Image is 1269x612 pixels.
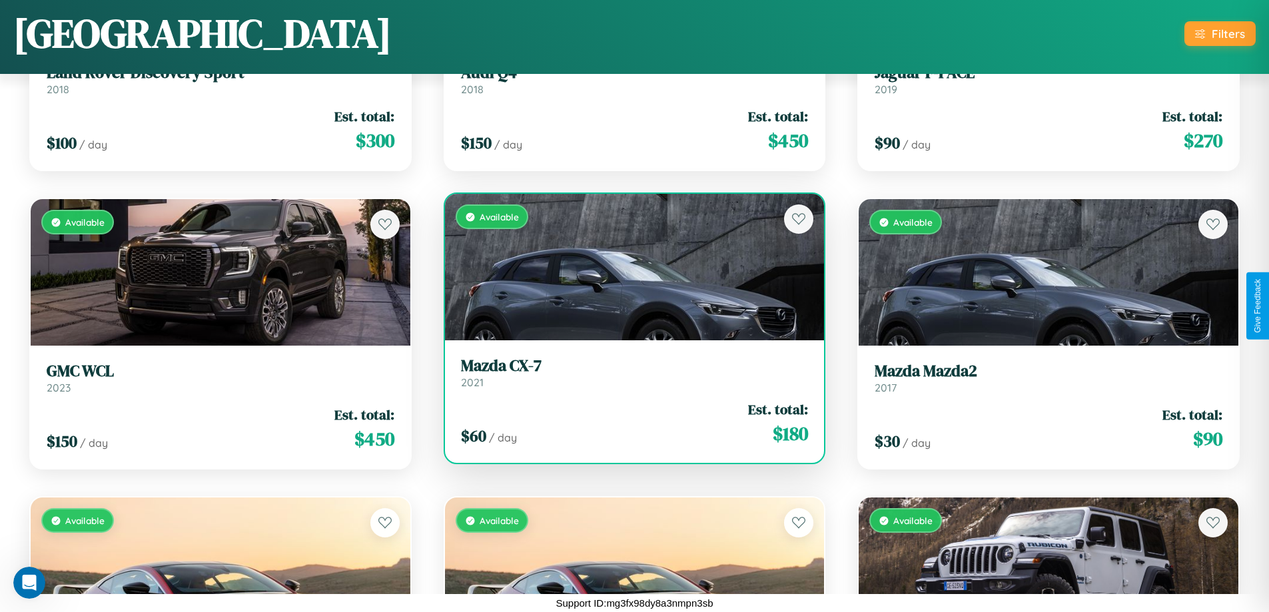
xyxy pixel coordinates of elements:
span: $ 90 [875,132,900,154]
h3: GMC WCL [47,362,394,381]
span: / day [903,436,931,450]
span: $ 150 [47,430,77,452]
span: 2023 [47,381,71,394]
a: Land Rover Discovery Sport2018 [47,63,394,96]
span: / day [903,138,931,151]
span: $ 30 [875,430,900,452]
a: GMC WCL2023 [47,362,394,394]
a: Mazda Mazda22017 [875,362,1222,394]
button: Filters [1184,21,1256,46]
span: Available [893,515,933,526]
span: Est. total: [1162,107,1222,126]
span: / day [494,138,522,151]
div: Give Feedback [1253,279,1262,333]
iframe: Intercom live chat [13,567,45,599]
h3: Mazda Mazda2 [875,362,1222,381]
span: Est. total: [334,107,394,126]
span: Available [480,515,519,526]
span: Est. total: [1162,405,1222,424]
a: Jaguar F-PACE2019 [875,63,1222,96]
p: Support ID: mg3fx98dy8a3nmpn3sb [556,594,713,612]
span: Est. total: [748,107,808,126]
span: Est. total: [748,400,808,419]
span: Available [480,211,519,222]
span: 2019 [875,83,897,96]
div: Filters [1212,27,1245,41]
h3: Mazda CX-7 [461,356,809,376]
span: / day [489,431,517,444]
a: Audi Q42018 [461,63,809,96]
h1: [GEOGRAPHIC_DATA] [13,6,392,61]
a: Mazda CX-72021 [461,356,809,389]
span: Available [65,515,105,526]
span: 2018 [461,83,484,96]
span: $ 150 [461,132,492,154]
span: $ 60 [461,425,486,447]
span: $ 450 [768,127,808,154]
h3: Land Rover Discovery Sport [47,63,394,83]
span: 2018 [47,83,69,96]
span: $ 100 [47,132,77,154]
span: $ 270 [1184,127,1222,154]
span: 2017 [875,381,897,394]
span: $ 90 [1193,426,1222,452]
span: Est. total: [334,405,394,424]
span: 2021 [461,376,484,389]
span: $ 180 [773,420,808,447]
span: $ 300 [356,127,394,154]
span: / day [80,436,108,450]
span: Available [65,216,105,228]
span: / day [79,138,107,151]
span: Available [893,216,933,228]
span: $ 450 [354,426,394,452]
